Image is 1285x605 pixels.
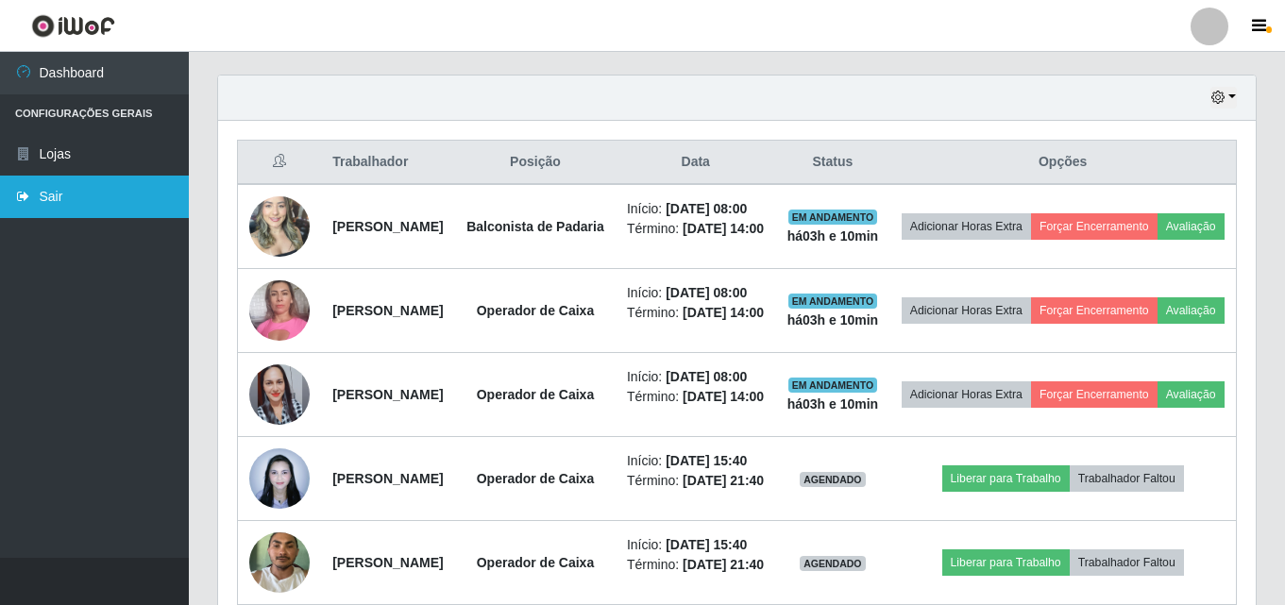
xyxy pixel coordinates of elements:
[332,219,443,234] strong: [PERSON_NAME]
[1158,297,1225,324] button: Avaliação
[666,285,747,300] time: [DATE] 08:00
[788,294,878,309] span: EM ANDAMENTO
[942,549,1070,576] button: Liberar para Trabalho
[616,141,776,185] th: Data
[787,312,879,328] strong: há 03 h e 10 min
[666,201,747,216] time: [DATE] 08:00
[902,297,1031,324] button: Adicionar Horas Extra
[1070,549,1184,576] button: Trabalhador Faltou
[902,213,1031,240] button: Adicionar Horas Extra
[1031,213,1158,240] button: Forçar Encerramento
[477,555,595,570] strong: Operador de Caixa
[332,555,443,570] strong: [PERSON_NAME]
[249,186,310,266] img: 1743001301270.jpeg
[627,303,765,323] li: Término:
[1158,381,1225,408] button: Avaliação
[902,381,1031,408] button: Adicionar Horas Extra
[332,471,443,486] strong: [PERSON_NAME]
[627,219,765,239] li: Término:
[466,219,604,234] strong: Balconista de Padaria
[683,221,764,236] time: [DATE] 14:00
[666,369,747,384] time: [DATE] 08:00
[942,465,1070,492] button: Liberar para Trabalho
[627,471,765,491] li: Término:
[788,378,878,393] span: EM ANDAMENTO
[249,522,310,602] img: 1737051124467.jpeg
[683,473,764,488] time: [DATE] 21:40
[332,387,443,402] strong: [PERSON_NAME]
[683,557,764,572] time: [DATE] 21:40
[627,199,765,219] li: Início:
[477,303,595,318] strong: Operador de Caixa
[332,303,443,318] strong: [PERSON_NAME]
[249,438,310,518] img: 1742846870859.jpeg
[249,270,310,350] img: 1689780238947.jpeg
[627,367,765,387] li: Início:
[800,472,866,487] span: AGENDADO
[31,14,115,38] img: CoreUI Logo
[321,141,455,185] th: Trabalhador
[787,228,879,244] strong: há 03 h e 10 min
[627,283,765,303] li: Início:
[1070,465,1184,492] button: Trabalhador Faltou
[455,141,616,185] th: Posição
[666,453,747,468] time: [DATE] 15:40
[627,451,765,471] li: Início:
[1031,381,1158,408] button: Forçar Encerramento
[776,141,890,185] th: Status
[477,471,595,486] strong: Operador de Caixa
[1031,297,1158,324] button: Forçar Encerramento
[627,555,765,575] li: Término:
[683,389,764,404] time: [DATE] 14:00
[787,396,879,412] strong: há 03 h e 10 min
[889,141,1236,185] th: Opções
[666,537,747,552] time: [DATE] 15:40
[627,535,765,555] li: Início:
[249,341,310,448] img: 1689874098010.jpeg
[1158,213,1225,240] button: Avaliação
[477,387,595,402] strong: Operador de Caixa
[788,210,878,225] span: EM ANDAMENTO
[683,305,764,320] time: [DATE] 14:00
[627,387,765,407] li: Término:
[800,556,866,571] span: AGENDADO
